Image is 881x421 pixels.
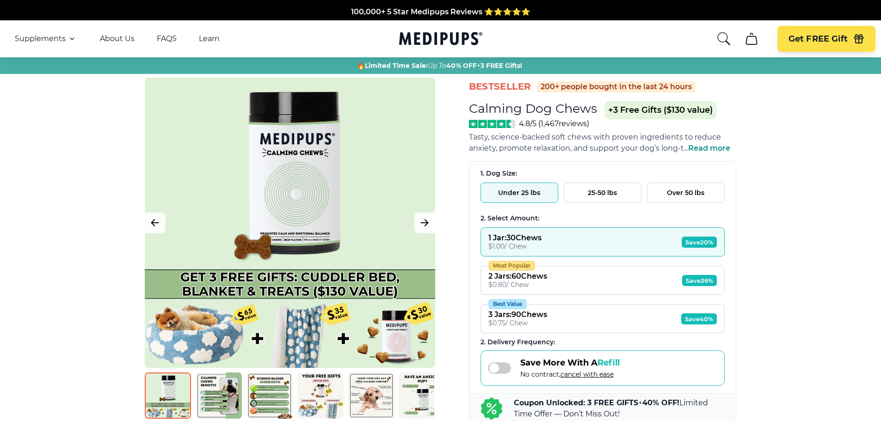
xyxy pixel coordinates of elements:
a: Learn [199,34,220,43]
button: Supplements [15,33,78,44]
span: ... [684,144,730,153]
div: $ 1.00 / Chew [488,242,542,250]
a: FAQS [157,34,177,43]
span: Save More With A [520,358,620,368]
button: Next Image [414,213,435,233]
span: Tasty, science-backed soft chews with proven ingredients to reduce [469,133,721,141]
span: cancel with ease [561,370,614,378]
span: Refill [598,358,620,368]
span: +3 Free Gifts ($130 value) [604,101,716,119]
button: 25-50 lbs [564,183,641,203]
div: $ 0.80 / Chew [488,281,547,289]
a: About Us [100,34,135,43]
h1: Calming Dog Chews [469,101,597,116]
img: Calming Dog Chews | Natural Dog Supplements [246,372,293,419]
a: Medipups [399,30,482,49]
div: Most Popular [488,261,535,271]
div: 1 Jar : 30 Chews [488,233,542,242]
span: Get FREE Gift [789,34,848,44]
button: search [716,31,731,46]
button: cart [740,28,763,50]
button: Over 50 lbs [647,183,725,203]
div: 200+ people bought in the last 24 hours [537,81,696,92]
button: Best Value3 Jars:90Chews$0.75/ ChewSave40% [481,304,725,333]
img: Stars - 4.8 [469,120,516,128]
img: Calming Dog Chews | Natural Dog Supplements [145,372,191,419]
img: Calming Dog Chews | Natural Dog Supplements [348,372,394,419]
button: Most Popular2 Jars:60Chews$0.80/ ChewSave36% [481,266,725,295]
span: Supplements [15,34,66,43]
b: Coupon Unlocked: 3 FREE GIFTS [514,398,638,407]
div: $ 0.75 / Chew [488,319,547,327]
div: 3 Jars : 90 Chews [488,310,547,319]
span: Read more [688,144,730,153]
button: Under 25 lbs [481,183,558,203]
div: 2. Select Amount: [481,214,725,223]
span: Save 20% [682,237,717,248]
p: + Limited Time Offer — Don’t Miss Out! [514,397,725,420]
span: BestSeller [469,80,531,93]
span: 4.8/5 ( 1,467 reviews) [519,119,589,128]
span: 2 . Delivery Frequency: [481,338,555,346]
b: 40% OFF! [642,398,679,407]
span: anxiety, promote relaxation, and support your dog’s long-t [469,144,684,153]
span: 100,000+ 5 Star Medipups Reviews ⭐️⭐️⭐️⭐️⭐️ [351,7,530,16]
span: No contract, [520,370,620,378]
button: Get FREE Gift [777,26,875,52]
img: Calming Dog Chews | Natural Dog Supplements [297,372,344,419]
button: Previous Image [145,213,166,233]
img: Calming Dog Chews | Natural Dog Supplements [196,372,242,419]
div: Best Value [488,299,527,309]
img: Calming Dog Chews | Natural Dog Supplements [399,372,445,419]
span: Save 36% [682,275,717,286]
div: 2 Jars : 60 Chews [488,272,547,281]
span: 🔥 Up To + [357,61,522,70]
span: Save 40% [681,313,717,324]
button: 1 Jar:30Chews$1.00/ ChewSave20% [481,227,725,256]
div: 1. Dog Size: [481,169,725,178]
